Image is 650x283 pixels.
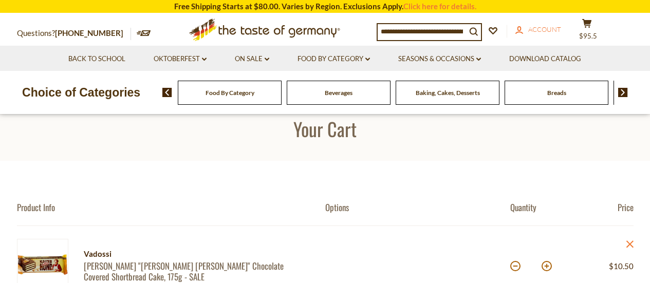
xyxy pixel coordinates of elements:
a: [PHONE_NUMBER] [55,28,123,37]
a: Breads [547,89,566,97]
a: Back to School [68,53,125,65]
img: next arrow [618,88,628,97]
span: $10.50 [609,261,634,271]
div: Price [572,202,634,213]
a: Click here for details. [403,2,476,11]
div: Quantity [510,202,572,213]
button: $95.5 [572,18,603,44]
img: previous arrow [162,88,172,97]
a: Baking, Cakes, Desserts [416,89,480,97]
a: Oktoberfest [154,53,207,65]
a: On Sale [235,53,269,65]
a: Beverages [325,89,352,97]
a: Food By Category [298,53,370,65]
a: Download Catalog [509,53,581,65]
h1: Your Cart [32,117,618,140]
div: Options [325,202,510,213]
a: [PERSON_NAME] "[PERSON_NAME] [PERSON_NAME]" Chocolate Covered Shortbread Cake, 175g - SALE [84,260,307,282]
span: $95.5 [579,32,597,40]
div: Product Info [17,202,325,213]
div: Vadossi [84,248,307,260]
a: Account [515,24,561,35]
a: Food By Category [206,89,254,97]
span: Account [528,25,561,33]
p: Questions? [17,27,131,40]
a: Seasons & Occasions [398,53,481,65]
